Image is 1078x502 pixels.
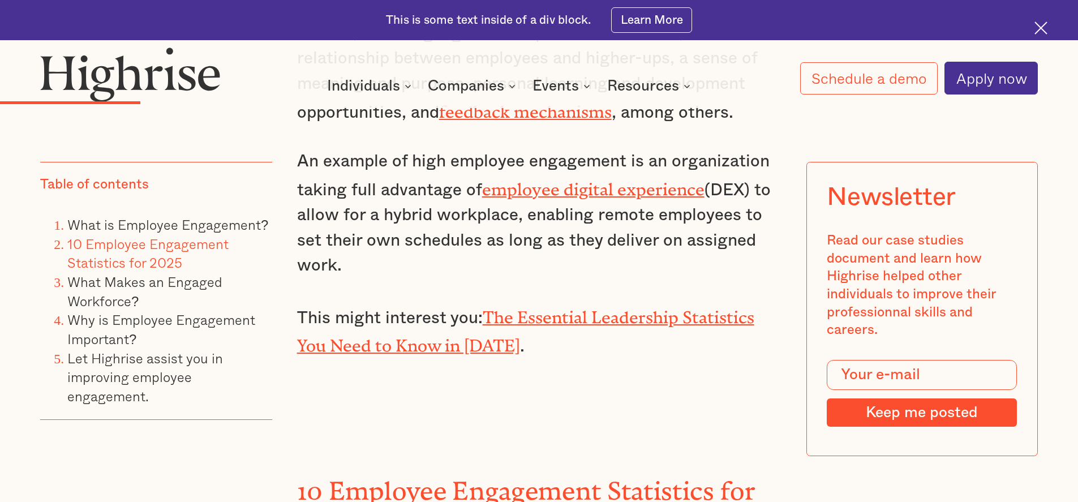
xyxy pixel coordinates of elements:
[67,347,223,406] a: Let Highrise assist you in improving employee engagement.
[827,360,1017,427] form: Modal Form
[67,271,222,311] a: What Makes an Engaged Workforce?
[327,79,400,93] div: Individuals
[827,232,1017,340] div: Read our case studies document and learn how Highrise helped other individuals to improve their p...
[67,214,268,235] a: What is Employee Engagement?
[607,79,694,93] div: Resources
[40,176,149,194] div: Table of contents
[297,308,754,347] a: The Essential Leadership Statistics You Need to Know in [DATE]
[1034,22,1047,35] img: Cross icon
[40,47,220,101] img: Highrise logo
[532,79,579,93] div: Events
[944,62,1038,95] a: Apply now
[827,182,956,212] div: Newsletter
[827,360,1017,391] input: Your e-mail
[297,149,781,278] p: An example of high employee engagement is an organization taking full advantage of (DEX) to allow...
[67,309,255,349] a: Why is Employee Engagement Important?
[297,302,781,359] p: This might interest you: .
[428,79,504,93] div: Companies
[327,79,415,93] div: Individuals
[386,12,591,28] div: This is some text inside of a div block.
[439,102,612,113] a: feedback mechanisms
[482,180,705,191] a: employee digital experience
[532,79,594,93] div: Events
[67,233,229,273] a: 10 Employee Engagement Statistics for 2025
[827,398,1017,427] input: Keep me posted
[800,62,938,95] a: Schedule a demo
[607,79,679,93] div: Resources
[428,79,519,93] div: Companies
[611,7,692,33] a: Learn More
